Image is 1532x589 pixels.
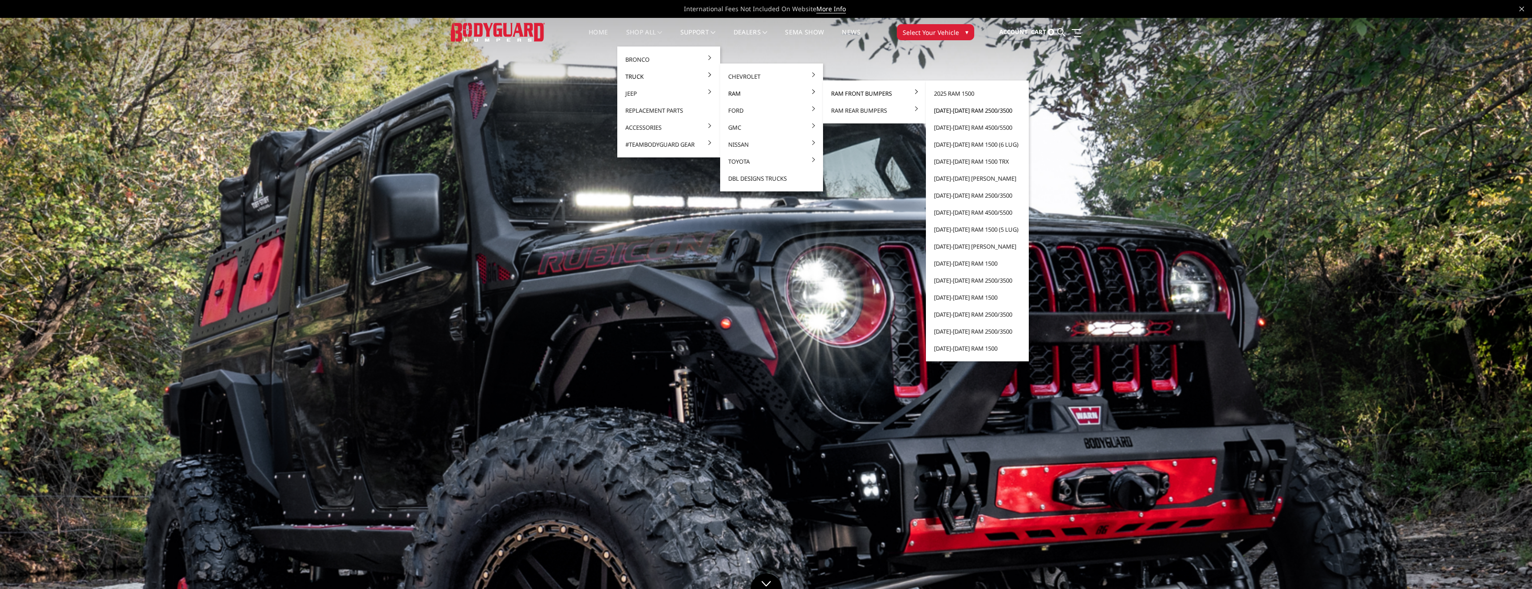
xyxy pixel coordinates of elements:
a: [DATE]-[DATE] Ram 1500 [929,255,1025,272]
a: [DATE]-[DATE] Ram 2500/3500 [929,272,1025,289]
a: [DATE]-[DATE] [PERSON_NAME] [929,170,1025,187]
a: Click to Down [751,573,782,589]
a: GMC [724,119,819,136]
a: [DATE]-[DATE] Ram 1500 [929,340,1025,357]
span: Cart [1031,28,1046,36]
button: 3 of 5 [1491,444,1500,458]
a: 2025 Ram 1500 [929,85,1025,102]
a: Nissan [724,136,819,153]
a: Truck [621,68,717,85]
a: Account [999,20,1028,44]
button: Select Your Vehicle [897,24,974,40]
button: 2 of 5 [1491,429,1500,444]
a: [DATE]-[DATE] Ram 1500 TRX [929,153,1025,170]
a: [DATE]-[DATE] [PERSON_NAME] [929,238,1025,255]
a: Ram [724,85,819,102]
a: shop all [626,29,662,47]
a: Cart 0 [1031,20,1054,44]
a: [DATE]-[DATE] Ram 2500/3500 [929,306,1025,323]
a: Support [680,29,716,47]
button: 4 of 5 [1491,458,1500,472]
button: 1 of 5 [1491,415,1500,429]
a: Ram Front Bumpers [827,85,922,102]
a: Replacement Parts [621,102,717,119]
span: Account [999,28,1028,36]
a: More Info [816,4,846,13]
a: Bronco [621,51,717,68]
a: Chevrolet [724,68,819,85]
span: 0 [1048,29,1054,35]
a: #TeamBodyguard Gear [621,136,717,153]
a: Accessories [621,119,717,136]
a: Jeep [621,85,717,102]
span: Select Your Vehicle [903,28,959,37]
a: [DATE]-[DATE] Ram 1500 (5 lug) [929,221,1025,238]
a: News [842,29,860,47]
a: [DATE]-[DATE] Ram 4500/5500 [929,204,1025,221]
span: ▾ [965,27,968,37]
a: DBL Designs Trucks [724,170,819,187]
a: Dealers [734,29,768,47]
a: [DATE]-[DATE] Ram 1500 (6 lug) [929,136,1025,153]
a: Toyota [724,153,819,170]
a: [DATE]-[DATE] Ram 4500/5500 [929,119,1025,136]
button: 5 of 5 [1491,472,1500,486]
a: [DATE]-[DATE] Ram 2500/3500 [929,323,1025,340]
a: [DATE]-[DATE] Ram 2500/3500 [929,187,1025,204]
a: SEMA Show [785,29,824,47]
a: Ram Rear Bumpers [827,102,922,119]
a: [DATE]-[DATE] Ram 1500 [929,289,1025,306]
a: Home [589,29,608,47]
a: Ford [724,102,819,119]
a: [DATE]-[DATE] Ram 2500/3500 [929,102,1025,119]
img: BODYGUARD BUMPERS [451,23,545,41]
